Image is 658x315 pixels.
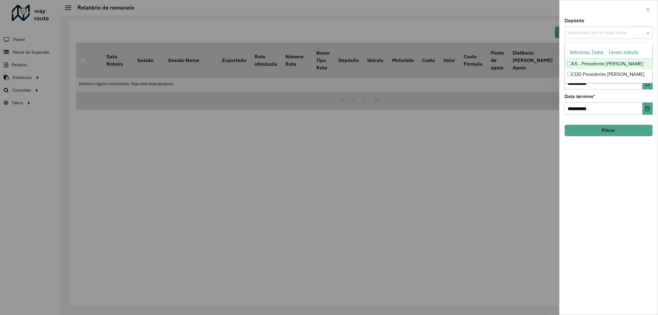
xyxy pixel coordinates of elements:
div: CDD Presidente [PERSON_NAME] [565,69,652,80]
label: Data término [565,93,595,100]
button: Filtrar [565,125,653,136]
button: Choose Date [643,77,653,89]
label: Depósito [565,17,584,24]
ng-dropdown-panel: Options list [565,42,653,83]
div: AS - Presidente [PERSON_NAME] [565,59,652,69]
button: Selecionar Todos [567,47,606,57]
button: Limpar seleção [606,47,641,57]
button: Choose Date [643,102,653,115]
